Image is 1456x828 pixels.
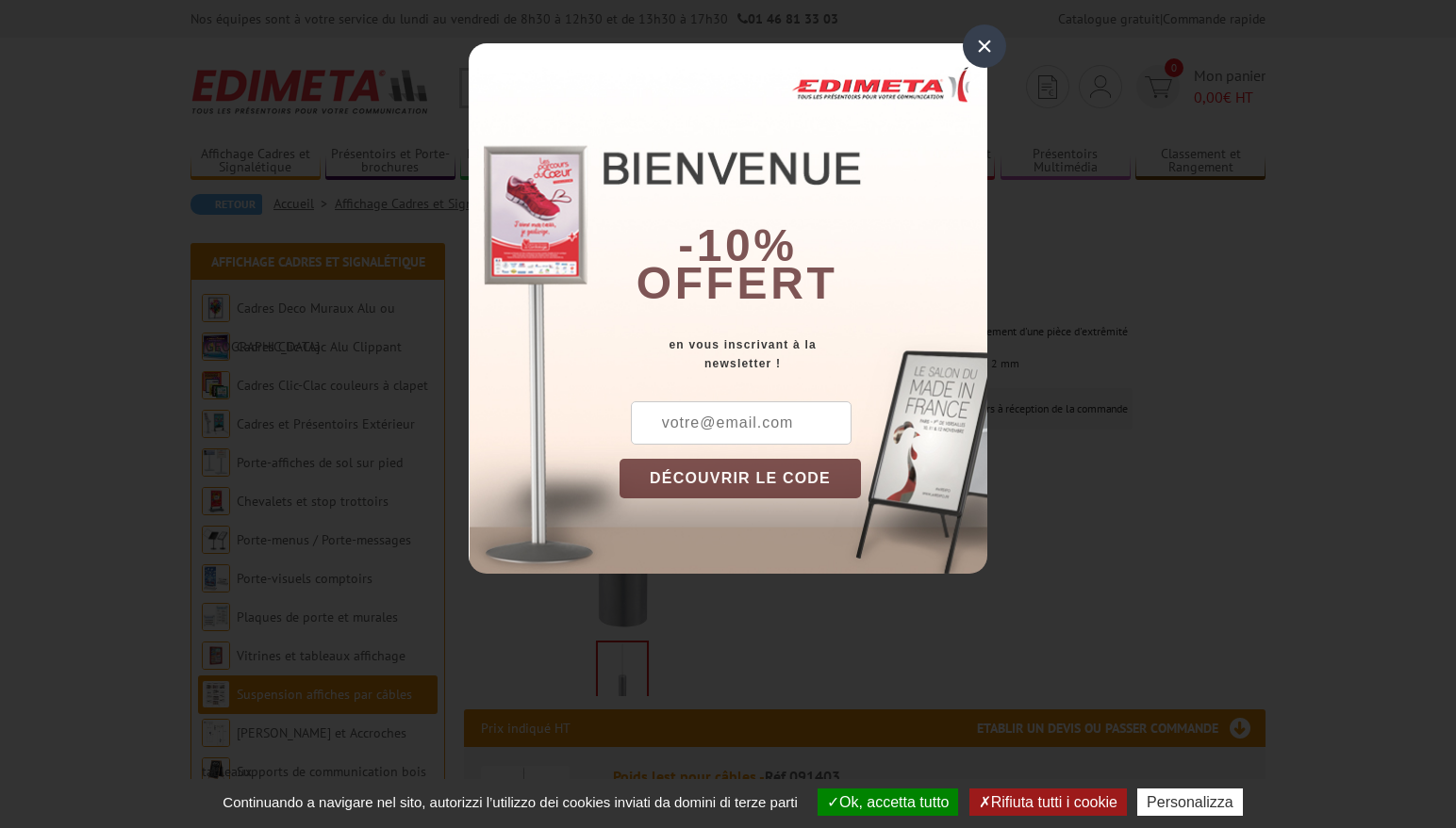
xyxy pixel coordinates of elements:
[620,335,987,373] div: en vous inscrivant à la newsletter !
[963,24,1006,68] div: ×
[637,258,838,308] font: offert
[213,794,807,810] span: Continuando a navigare nel sito, autorizzi l’utilizzo dei cookies inviati da domini di terze parti
[678,220,797,270] b: -10%
[818,788,959,816] button: Ok, accetta tutto
[620,459,861,498] button: DÉCOUVRIR LE CODE
[631,401,852,445] input: votre@email.com
[969,788,1127,816] button: Rifiuta tutti i cookie
[1137,788,1243,816] button: Personalizza (finestra modale)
